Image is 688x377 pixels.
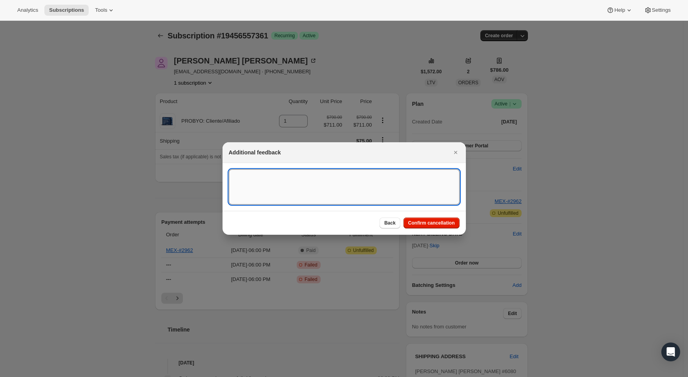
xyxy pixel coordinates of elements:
button: Confirm cancellation [403,217,460,228]
button: Subscriptions [44,5,89,16]
span: Settings [652,7,671,13]
span: Help [614,7,625,13]
button: Settings [639,5,675,16]
span: Tools [95,7,107,13]
button: Tools [90,5,120,16]
button: Close [450,147,461,158]
div: Open Intercom Messenger [661,343,680,361]
button: Help [602,5,637,16]
span: Subscriptions [49,7,84,13]
button: Analytics [13,5,43,16]
button: Back [380,217,400,228]
span: Confirm cancellation [408,220,455,226]
h2: Additional feedback [229,149,281,156]
span: Back [384,220,396,226]
span: Analytics [17,7,38,13]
